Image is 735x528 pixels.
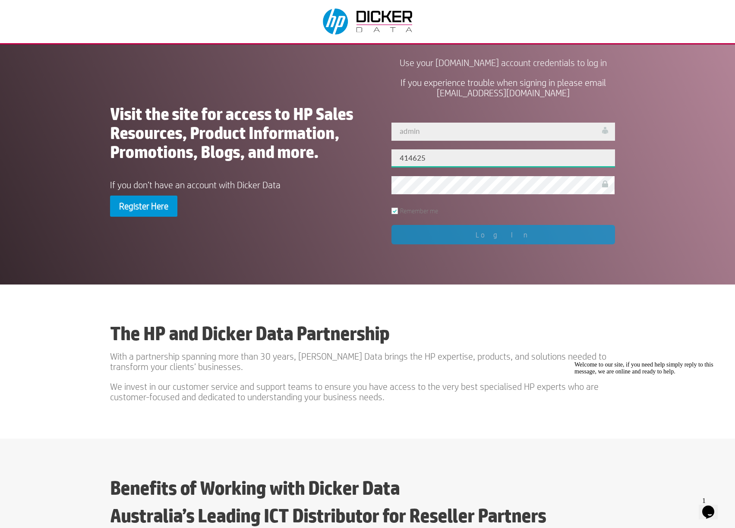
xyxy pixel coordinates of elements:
iframe: chat widget [699,493,726,519]
a: Register Here [110,196,177,216]
span: Welcome to our site, if you need help simply reply to this message, we are online and ready to help. [3,3,142,17]
input: Account Number [391,149,615,168]
p: We invest in our customer service and support teams to ensure you have access to the very best sp... [110,381,625,402]
label: Remember me [391,208,438,214]
span: If you don’t have an account with Dicker Data [110,180,281,190]
img: Dicker Data & HP [318,4,420,39]
span: Use your [DOMAIN_NAME] account credentials to log in [400,57,607,68]
input: Username [391,123,615,141]
div: Welcome to our site, if you need help simply reply to this message, we are online and ready to help. [3,3,159,17]
p: With a partnership spanning more than 30 years, [PERSON_NAME] Data brings the HP expertise, produ... [110,351,625,381]
span: If you experience trouble when signing in please email [EMAIL_ADDRESS][DOMAIN_NAME] [401,77,606,98]
iframe: chat widget [571,358,726,489]
h1: Visit the site for access to HP Sales Resources, Product Information, Promotions, Blogs, and more. [110,104,353,166]
b: Benefits of Working with Dicker Data [110,477,400,499]
b: The HP and Dicker Data Partnership [110,322,389,345]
